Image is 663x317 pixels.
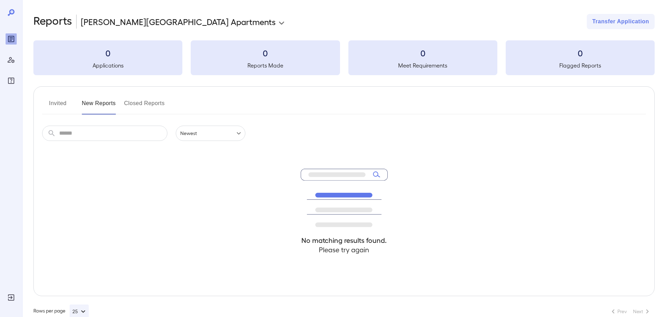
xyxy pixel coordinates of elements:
button: Closed Reports [124,98,165,114]
button: New Reports [82,98,116,114]
h3: 0 [33,47,182,58]
div: Newest [176,126,245,141]
div: Manage Users [6,54,17,65]
div: Reports [6,33,17,45]
h4: Please try again [301,245,388,254]
div: FAQ [6,75,17,86]
h5: Meet Requirements [348,61,497,70]
h5: Flagged Reports [506,61,655,70]
button: Invited [42,98,73,114]
nav: pagination navigation [606,306,655,317]
h4: No matching results found. [301,236,388,245]
h3: 0 [348,47,497,58]
h3: 0 [506,47,655,58]
p: [PERSON_NAME][GEOGRAPHIC_DATA] Apartments [81,16,276,27]
h5: Applications [33,61,182,70]
button: Transfer Application [587,14,655,29]
h5: Reports Made [191,61,340,70]
h2: Reports [33,14,72,29]
div: Log Out [6,292,17,303]
summary: 0Applications0Reports Made0Meet Requirements0Flagged Reports [33,40,655,75]
h3: 0 [191,47,340,58]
